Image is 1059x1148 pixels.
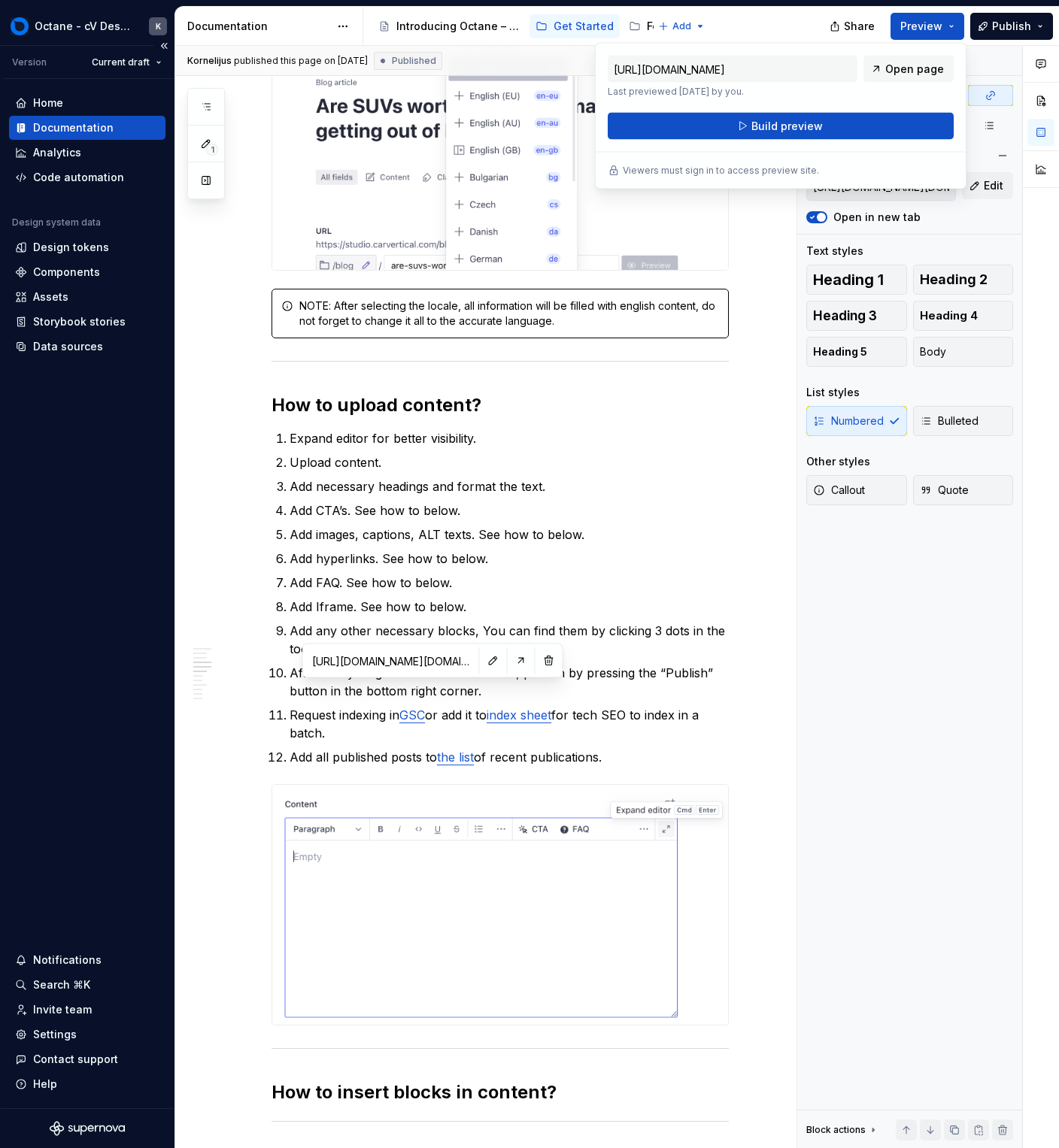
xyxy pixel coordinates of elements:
div: Documentation [33,120,114,135]
span: Heading 3 [813,308,877,323]
span: Published [392,55,436,67]
button: Preview [891,13,964,40]
div: Documentation [187,19,329,34]
div: K [156,20,161,32]
div: Page tree [372,11,651,41]
span: Share [844,19,875,34]
button: Bulleted [913,406,1014,436]
button: Help [9,1072,165,1096]
div: Contact support [33,1052,118,1067]
a: the list [437,750,474,765]
span: Publish [992,19,1031,34]
div: Invite team [33,1002,92,1017]
label: Open in new tab [833,210,921,225]
div: Help [33,1077,57,1092]
div: Block actions [806,1119,879,1140]
div: Other styles [806,454,870,469]
button: Octane - cV Design SystemK [3,10,171,42]
button: Heading 3 [806,301,907,331]
div: Search ⌘K [33,977,90,992]
button: Heading 2 [913,265,1014,295]
span: Callout [813,483,865,498]
p: Viewers must sign in to access preview site. [623,165,819,177]
span: Heading 1 [813,272,884,287]
span: Quote [920,483,969,498]
button: Publish [970,13,1053,40]
div: Storybook stories [33,314,126,329]
a: Components [9,260,165,284]
a: Foundations [623,14,718,38]
div: published this page on [DATE] [234,55,368,67]
p: Request indexing in or add it to for tech SEO to index in a batch. [290,706,729,742]
a: Assets [9,285,165,309]
p: Add Iframe. See how to below. [290,598,729,616]
div: Foundations [647,19,712,34]
span: Open page [885,62,944,77]
div: Notifications [33,953,102,968]
button: Heading 1 [806,265,907,295]
button: Contact support [9,1047,165,1071]
strong: How to insert blocks in content? [272,1081,557,1103]
div: Data sources [33,339,103,354]
button: Notifications [9,948,165,972]
button: Heading 4 [913,301,1014,331]
p: Upload content. [290,453,729,471]
div: Get Started [554,19,614,34]
img: 34b574d5-ddf6-43d7-ab4f-48d1a978074d.png [272,6,728,270]
button: Heading 5 [806,337,907,367]
button: Build preview [608,113,954,140]
span: Add [672,20,691,32]
img: 26998d5e-8903-4050-8939-6da79a9ddf72.png [11,17,29,35]
div: Code automation [33,170,124,185]
div: Assets [33,289,68,304]
p: Add all published posts to of recent publications. [290,748,729,766]
div: Settings [33,1027,77,1042]
div: Introducing Octane – a single source of truth for brand, design, and content. [396,19,520,34]
div: Components [33,265,100,280]
span: Bulleted [920,413,979,429]
span: 1 [206,144,218,156]
div: Version [12,56,47,68]
a: Open page [863,56,954,83]
span: Build preview [751,119,823,134]
span: Heading 5 [813,344,867,359]
a: Invite team [9,998,165,1022]
div: Design tokens [33,240,109,255]
button: Callout [806,475,907,505]
div: Home [33,95,63,111]
a: Storybook stories [9,310,165,334]
span: Heading 4 [920,308,978,323]
a: GSC [399,707,425,722]
div: Analytics [33,145,81,160]
p: Add any other necessary blocks, You can find them by clicking 3 dots in the toolbar. [290,622,729,658]
a: Data sources [9,335,165,359]
button: Quote [913,475,1014,505]
span: Body [920,344,946,359]
a: Documentation [9,116,165,140]
p: Add hyperlinks. See how to below. [290,550,729,568]
button: Current draft [85,52,168,73]
button: Edit [962,172,1013,199]
p: Add necessary headings and format the text. [290,477,729,495]
span: Preview [900,19,942,34]
img: 08565026-ec50-450b-a9b6-3debd356975e.png [272,785,728,1025]
div: List styles [806,385,860,400]
svg: Supernova Logo [50,1121,125,1136]
a: Home [9,91,165,115]
button: Share [822,13,885,40]
p: Add CTA’s. See how to below. [290,501,729,519]
div: NOTE: After selecting the locale, all information will be filled with english content, do not for... [299,298,719,329]
a: index sheet [487,707,551,722]
p: Expand editor for better visibility. [290,429,729,447]
div: Design system data [12,217,101,229]
a: Code automation [9,165,165,189]
div: Octane - cV Design System [35,19,131,34]
span: Kornelijus [187,55,232,67]
strong: How to upload content? [272,394,481,416]
button: Add [654,16,710,37]
p: After everything is added and formatted, publish by pressing the “Publish” button in the bottom r... [290,664,729,700]
a: Introducing Octane – a single source of truth for brand, design, and content. [372,14,526,38]
div: Text styles [806,244,863,259]
p: Add images, captions, ALT texts. See how to below. [290,526,729,544]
